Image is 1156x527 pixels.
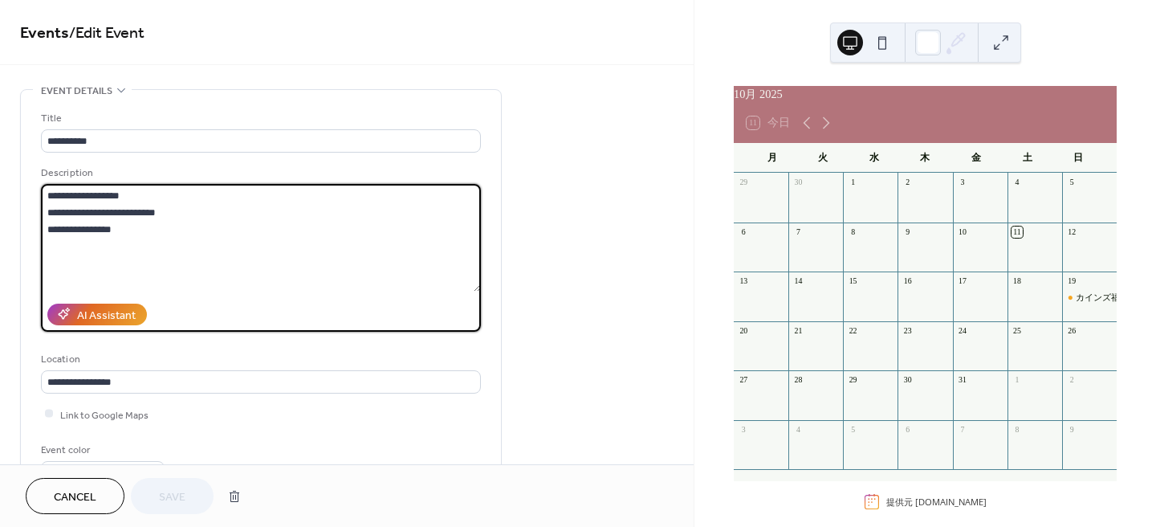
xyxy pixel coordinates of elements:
[915,496,987,508] a: [DOMAIN_NAME]
[900,143,951,174] div: 木
[793,424,804,435] div: 4
[1076,292,1155,304] div: カインズ福生西友店
[734,86,1117,104] div: 10月 2025
[738,227,749,238] div: 6
[41,165,478,182] div: Description
[793,227,804,238] div: 7
[747,143,798,174] div: 月
[47,304,147,325] button: AI Assistant
[957,375,968,386] div: 31
[848,276,859,288] div: 15
[902,424,914,435] div: 6
[738,325,749,337] div: 20
[41,442,161,459] div: Event color
[957,276,968,288] div: 17
[902,178,914,189] div: 2
[738,276,749,288] div: 13
[738,178,749,189] div: 29
[1011,276,1023,288] div: 18
[886,496,987,509] div: 提供元
[41,351,478,368] div: Location
[957,178,968,189] div: 3
[793,276,804,288] div: 14
[798,143,849,174] div: 火
[20,18,69,49] a: Events
[848,424,859,435] div: 5
[738,375,749,386] div: 27
[1066,325,1077,337] div: 26
[1011,375,1023,386] div: 1
[849,143,900,174] div: 水
[902,325,914,337] div: 23
[54,489,96,506] span: Cancel
[957,424,968,435] div: 7
[902,276,914,288] div: 16
[77,307,136,324] div: AI Assistant
[1062,292,1117,304] div: カインズ福生西友店
[902,375,914,386] div: 30
[738,424,749,435] div: 3
[1011,227,1023,238] div: 11
[1066,227,1077,238] div: 12
[1011,424,1023,435] div: 8
[848,178,859,189] div: 1
[793,178,804,189] div: 30
[1066,276,1077,288] div: 19
[1011,178,1023,189] div: 4
[848,227,859,238] div: 8
[1002,143,1053,174] div: 土
[60,406,149,423] span: Link to Google Maps
[69,18,144,49] span: / Edit Event
[957,325,968,337] div: 24
[793,325,804,337] div: 21
[1066,178,1077,189] div: 5
[1066,424,1077,435] div: 9
[26,478,124,514] button: Cancel
[1052,143,1104,174] div: 日
[950,143,1002,174] div: 金
[41,110,478,127] div: Title
[902,227,914,238] div: 9
[1011,325,1023,337] div: 25
[848,375,859,386] div: 29
[41,83,112,100] span: Event details
[848,325,859,337] div: 22
[793,375,804,386] div: 28
[1066,375,1077,386] div: 2
[957,227,968,238] div: 10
